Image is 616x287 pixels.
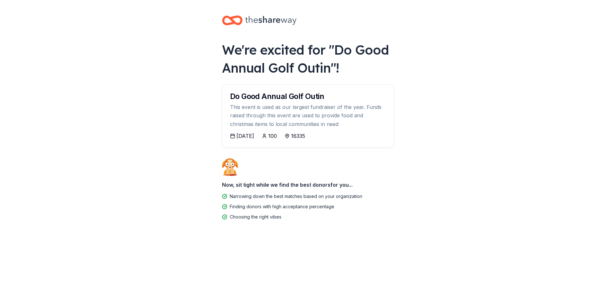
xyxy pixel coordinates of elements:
div: [DATE] [236,132,254,140]
div: 16335 [291,132,305,140]
div: Narrowing down the best matches based on your organization [230,193,362,200]
div: This event is used as our largest fundraiser of the year. Funds raised through this event are use... [230,103,386,128]
div: We're excited for " Do Good Annual Golf Outin "! [222,41,394,77]
div: Do Good Annual Golf Outin [230,93,386,100]
div: Finding donors with high acceptance percentage [230,203,334,211]
div: Now, sit tight while we find the best donors for you... [222,178,394,191]
div: Choosing the right vibes [230,213,281,221]
div: 100 [268,132,277,140]
img: Dog waiting patiently [222,158,238,175]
